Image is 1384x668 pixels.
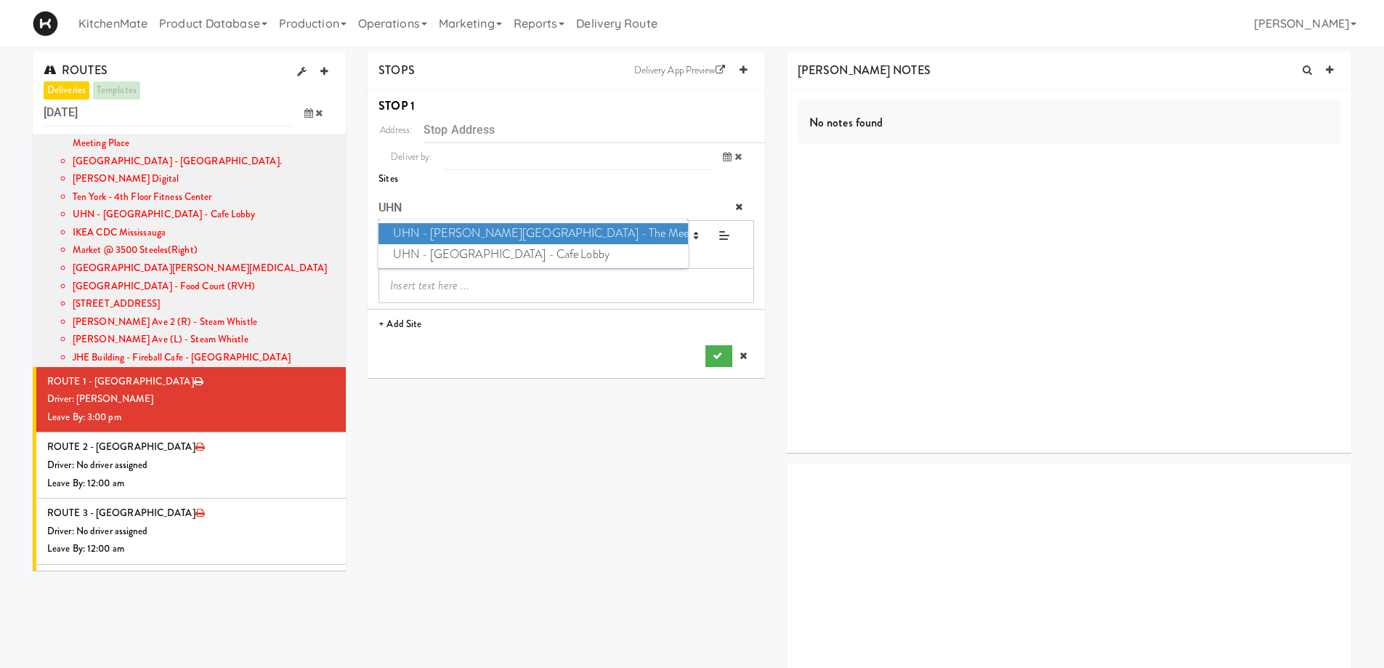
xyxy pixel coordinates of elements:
li: [GEOGRAPHIC_DATA][PERSON_NAME][MEDICAL_DATA] [73,259,335,278]
b: STOP 1 [379,97,415,114]
li: Market @ 3500 Steeles(Right) [73,241,335,259]
input: Stop Address [424,116,765,143]
span: ROUTE 1 - [GEOGRAPHIC_DATA] [47,374,194,388]
li: Ten York - 4th Floor Fitness Center [73,188,335,206]
div: No notes found [798,100,1340,145]
li: + Add Site [368,310,765,339]
img: Micromart [33,11,58,36]
div: Driver: No driver assigned [47,456,335,475]
span: Deliver by: [379,143,443,170]
li: UHN - [GEOGRAPHIC_DATA] - Cafe Lobby [73,206,335,224]
span: UHN - [GEOGRAPHIC_DATA] - Cafe Lobby [379,244,687,265]
li: [GEOGRAPHIC_DATA] - [GEOGRAPHIC_DATA]. [73,153,335,171]
div: Driver: No driver assigned [47,523,335,541]
div: Address: [368,116,424,143]
li: ROUTE 1 - [GEOGRAPHIC_DATA]Driver: [PERSON_NAME]Leave By: 3:00 pm [33,367,346,433]
li: ROUTE 4 - [GEOGRAPHIC_DATA]Driver: No driver assignedLeave By: 12:00 am [33,565,346,631]
div: Driver: [PERSON_NAME] [47,390,335,409]
a: deliveries [44,81,89,100]
span: ROUTE 3 - [GEOGRAPHIC_DATA] [47,506,195,520]
li: [PERSON_NAME] Ave (L) - Steam Whistle [73,331,335,349]
li: UHN - [PERSON_NAME][GEOGRAPHIC_DATA] - The Meeting Place [73,116,335,152]
a: Delivery App Preview [627,60,732,81]
li: IKEA CDC Mississauga [73,224,335,242]
li: ROUTE 2 - [GEOGRAPHIC_DATA]Driver: No driver assignedLeave By: 12:00 am [33,432,346,499]
span: Sites [379,172,398,185]
li: [GEOGRAPHIC_DATA] - Food Court (RVH) [73,278,335,296]
li: [STREET_ADDRESS] [73,295,335,313]
li: [PERSON_NAME] Digital [73,170,335,188]
div: Leave By: 12:00 am [47,540,335,558]
span: ROUTE 2 - [GEOGRAPHIC_DATA] [47,440,195,454]
a: templates [93,81,140,100]
span: ROUTES [44,62,108,79]
input: Site [379,194,687,221]
span: STOPS [379,62,415,79]
div: Site [379,194,687,220]
div: Leave By: 12:00 am [47,475,335,493]
span: [PERSON_NAME] NOTES [798,62,931,79]
li: STOP 1Address:Deliver by: Sites SiteUHN - [PERSON_NAME][GEOGRAPHIC_DATA] - The Meeting PlaceUHN -... [368,89,765,373]
div: Leave By: 3:00 pm [47,409,335,427]
li: JHE Building - Fireball Cafe - [GEOGRAPHIC_DATA] [73,349,335,367]
span: UHN - [PERSON_NAME][GEOGRAPHIC_DATA] - The Meeting Place [379,223,687,244]
li: ROUTE 3 - [GEOGRAPHIC_DATA]Driver: No driver assignedLeave By: 12:00 am [33,499,346,565]
li: [PERSON_NAME] Ave 2 (R) - Steam Whistle [73,313,335,331]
